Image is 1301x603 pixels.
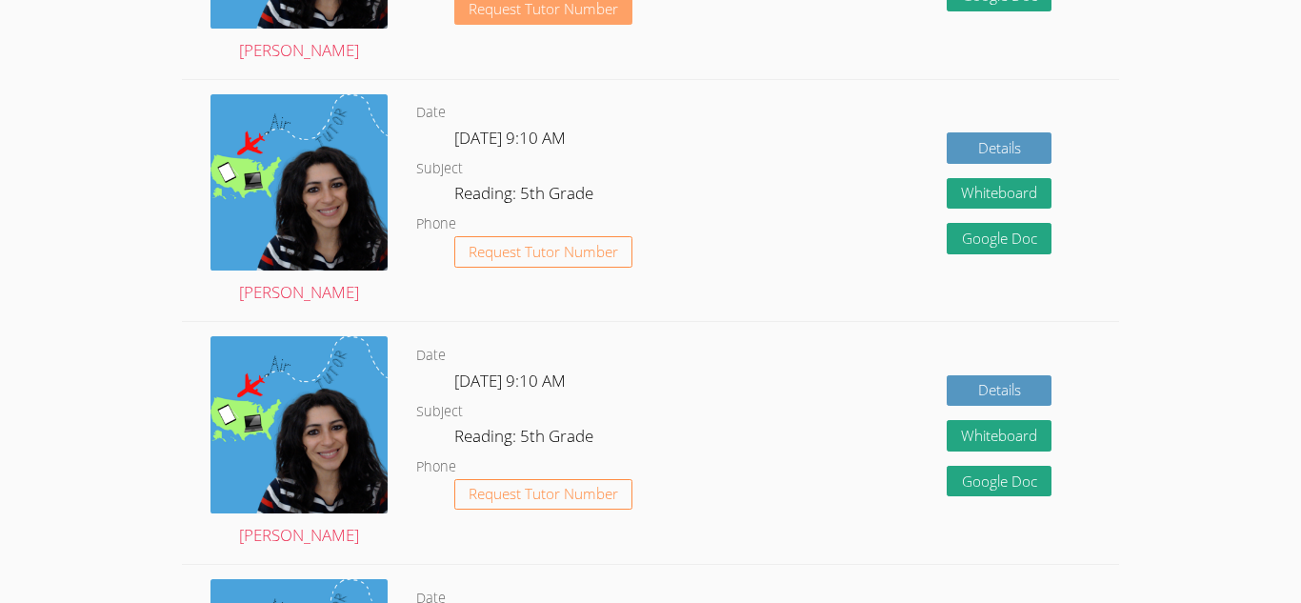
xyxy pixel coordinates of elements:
[947,178,1051,210] button: Whiteboard
[469,487,618,501] span: Request Tutor Number
[454,127,566,149] span: [DATE] 9:10 AM
[454,236,632,268] button: Request Tutor Number
[416,455,456,479] dt: Phone
[210,336,388,550] a: [PERSON_NAME]
[416,157,463,181] dt: Subject
[416,101,446,125] dt: Date
[210,336,388,513] img: air%20tutor%20avatar.png
[947,132,1051,164] a: Details
[454,479,632,511] button: Request Tutor Number
[210,94,388,308] a: [PERSON_NAME]
[947,420,1051,452] button: Whiteboard
[416,212,456,236] dt: Phone
[416,400,463,424] dt: Subject
[947,466,1051,497] a: Google Doc
[454,423,597,455] dd: Reading: 5th Grade
[947,375,1051,407] a: Details
[454,370,566,392] span: [DATE] 9:10 AM
[469,2,618,16] span: Request Tutor Number
[469,245,618,259] span: Request Tutor Number
[454,180,597,212] dd: Reading: 5th Grade
[210,94,388,271] img: air%20tutor%20avatar.png
[416,344,446,368] dt: Date
[947,223,1051,254] a: Google Doc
